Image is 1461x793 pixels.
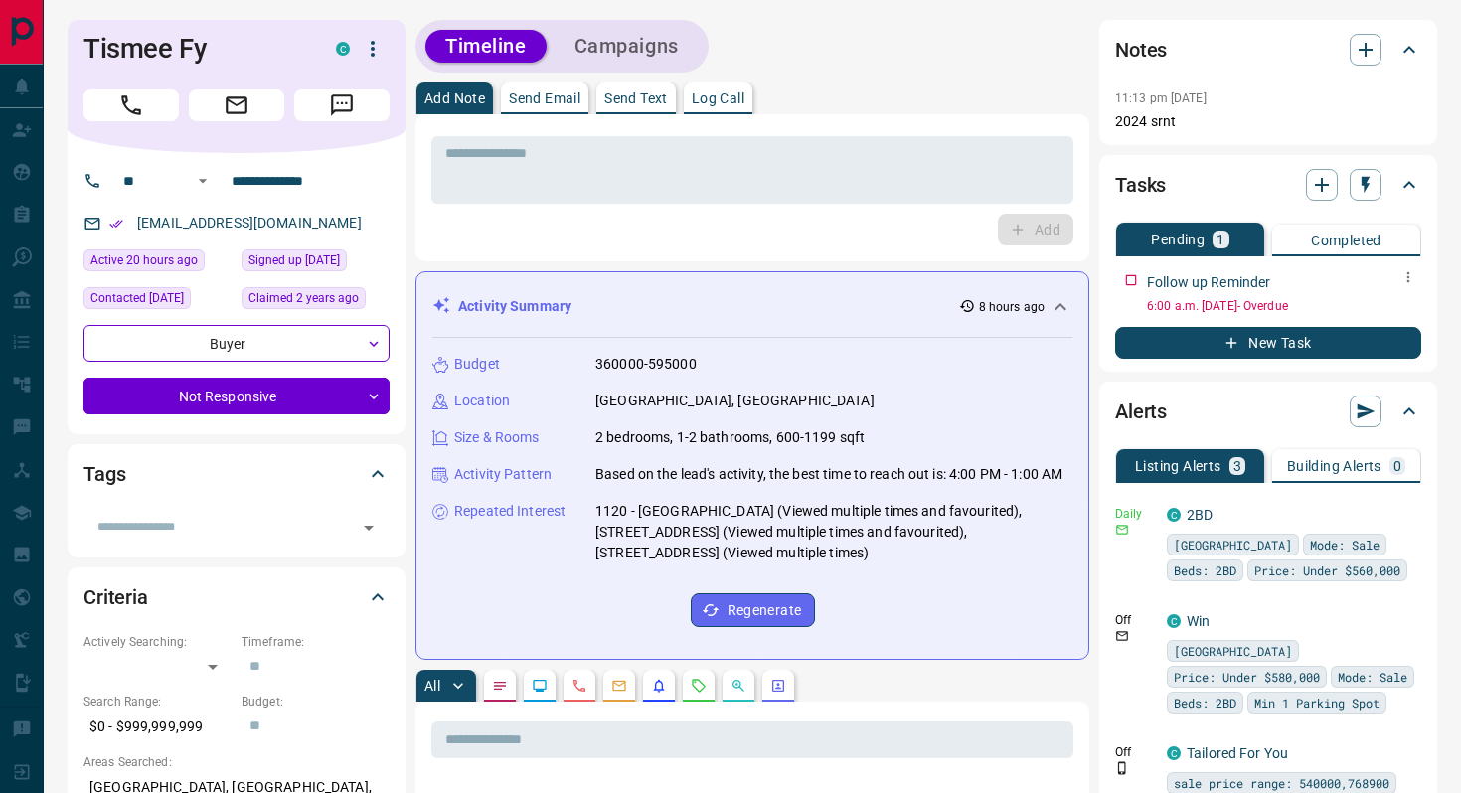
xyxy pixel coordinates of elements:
svg: Lead Browsing Activity [532,678,548,694]
p: Search Range: [83,693,232,711]
p: 8 hours ago [979,298,1045,316]
div: Tasks [1115,161,1421,209]
p: 0 [1393,459,1401,473]
span: sale price range: 540000,768900 [1174,773,1389,793]
button: Timeline [425,30,547,63]
div: condos.ca [1167,508,1181,522]
p: 2024 srnt [1115,111,1421,132]
p: Send Email [509,91,580,105]
svg: Email [1115,523,1129,537]
p: Location [454,391,510,411]
p: Areas Searched: [83,753,390,771]
div: Sun Mar 19 2023 [242,249,390,277]
a: Win [1187,613,1210,629]
svg: Notes [492,678,508,694]
span: Active 20 hours ago [90,250,198,270]
p: 6:00 a.m. [DATE] - Overdue [1147,297,1421,315]
span: Min 1 Parking Spot [1254,693,1380,713]
svg: Opportunities [730,678,746,694]
button: Regenerate [691,593,815,627]
svg: Requests [691,678,707,694]
div: Buyer [83,325,390,362]
p: Add Note [424,91,485,105]
h2: Notes [1115,34,1167,66]
svg: Email [1115,629,1129,643]
p: Repeated Interest [454,501,566,522]
div: Notes [1115,26,1421,74]
button: Campaigns [555,30,699,63]
p: Pending [1151,233,1205,246]
span: [GEOGRAPHIC_DATA] [1174,535,1292,555]
p: Budget [454,354,500,375]
p: Activity Pattern [454,464,552,485]
h2: Tags [83,458,125,490]
p: Send Text [604,91,668,105]
p: [GEOGRAPHIC_DATA], [GEOGRAPHIC_DATA] [595,391,875,411]
p: Completed [1311,234,1381,247]
button: Open [191,169,215,193]
svg: Listing Alerts [651,678,667,694]
span: Mode: Sale [1338,667,1407,687]
p: Off [1115,743,1155,761]
p: 360000-595000 [595,354,697,375]
div: Sun Mar 19 2023 [242,287,390,315]
span: [GEOGRAPHIC_DATA] [1174,641,1292,661]
div: Activity Summary8 hours ago [432,288,1072,325]
div: Tags [83,450,390,498]
p: 3 [1233,459,1241,473]
svg: Calls [571,678,587,694]
p: Listing Alerts [1135,459,1221,473]
svg: Agent Actions [770,678,786,694]
span: Beds: 2BD [1174,693,1236,713]
div: Tue Aug 12 2025 [83,249,232,277]
span: Email [189,89,284,121]
div: Not Responsive [83,378,390,414]
span: Contacted [DATE] [90,288,184,308]
p: Building Alerts [1287,459,1381,473]
div: Sat Mar 25 2023 [83,287,232,315]
svg: Push Notification Only [1115,761,1129,775]
div: Alerts [1115,388,1421,435]
p: Based on the lead's activity, the best time to reach out is: 4:00 PM - 1:00 AM [595,464,1062,485]
p: Daily [1115,505,1155,523]
div: condos.ca [1167,614,1181,628]
span: Message [294,89,390,121]
h2: Criteria [83,581,148,613]
a: 2BD [1187,507,1213,523]
svg: Email Verified [109,217,123,231]
span: Signed up [DATE] [248,250,340,270]
svg: Emails [611,678,627,694]
p: 11:13 pm [DATE] [1115,91,1207,105]
span: Price: Under $560,000 [1254,560,1400,580]
a: [EMAIL_ADDRESS][DOMAIN_NAME] [137,215,362,231]
h2: Alerts [1115,396,1167,427]
span: Claimed 2 years ago [248,288,359,308]
span: Call [83,89,179,121]
h2: Tasks [1115,169,1166,201]
p: $0 - $999,999,999 [83,711,232,743]
div: condos.ca [336,42,350,56]
div: Criteria [83,573,390,621]
span: Price: Under $580,000 [1174,667,1320,687]
p: All [424,679,440,693]
div: condos.ca [1167,746,1181,760]
p: Log Call [692,91,744,105]
p: Activity Summary [458,296,571,317]
p: Size & Rooms [454,427,540,448]
button: New Task [1115,327,1421,359]
span: Mode: Sale [1310,535,1380,555]
p: Actively Searching: [83,633,232,651]
span: Beds: 2BD [1174,560,1236,580]
p: Follow up Reminder [1147,272,1270,293]
p: 1120 - [GEOGRAPHIC_DATA] (Viewed multiple times and favourited), [STREET_ADDRESS] (Viewed multipl... [595,501,1072,563]
p: Off [1115,611,1155,629]
p: Timeframe: [242,633,390,651]
p: 1 [1217,233,1224,246]
button: Open [355,514,383,542]
h1: Tismee Fy [83,33,306,65]
p: 2 bedrooms, 1-2 bathrooms, 600-1199 sqft [595,427,865,448]
a: Tailored For You [1187,745,1288,761]
p: Budget: [242,693,390,711]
